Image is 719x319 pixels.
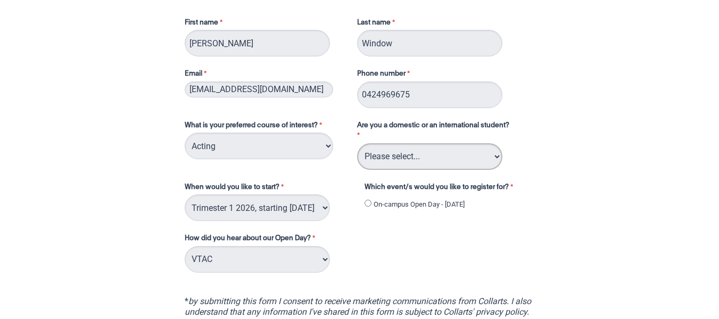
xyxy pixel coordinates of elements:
[185,120,346,133] label: What is your preferred course of interest?
[357,122,509,129] span: Are you a domestic or an international student?
[185,81,333,97] input: Email
[374,199,465,210] label: On-campus Open Day - [DATE]
[365,182,526,195] label: Which event/s would you like to register for?
[185,194,330,221] select: When would you like to start?
[185,30,330,56] input: First name
[185,246,330,273] select: How did you hear about our Open Day?
[185,182,354,195] label: When would you like to start?
[185,233,318,246] label: How did you hear about our Open Day?
[185,18,346,30] label: First name
[357,81,502,108] input: Phone number
[185,69,346,81] label: Email
[357,143,502,170] select: Are you a domestic or an international student?
[357,69,412,81] label: Phone number
[357,18,398,30] label: Last name
[185,296,531,317] i: by submitting this form I consent to receive marketing communications from Collarts. I also under...
[185,133,333,159] select: What is your preferred course of interest?
[357,30,502,56] input: Last name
